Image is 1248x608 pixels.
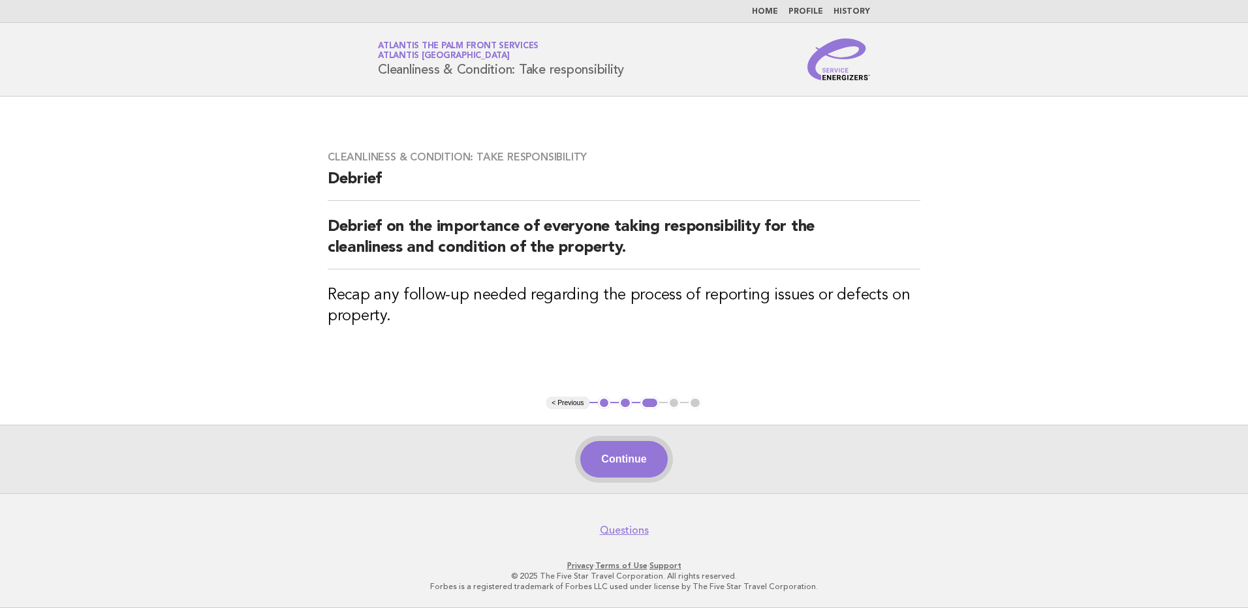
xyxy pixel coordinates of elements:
h2: Debrief [328,169,920,201]
h3: Recap any follow-up needed regarding the process of reporting issues or defects on property. [328,285,920,327]
p: · · [225,560,1023,571]
button: 2 [619,397,632,410]
a: Questions [600,524,649,537]
a: Terms of Use [595,561,647,570]
img: Service Energizers [807,38,870,80]
a: Privacy [567,561,593,570]
h2: Debrief on the importance of everyone taking responsibility for the cleanliness and condition of ... [328,217,920,269]
span: Atlantis [GEOGRAPHIC_DATA] [378,52,510,61]
a: Atlantis The Palm Front ServicesAtlantis [GEOGRAPHIC_DATA] [378,42,538,60]
h3: Cleanliness & Condition: Take responsibility [328,151,920,164]
button: Continue [580,441,667,478]
a: Support [649,561,681,570]
button: 1 [598,397,611,410]
p: © 2025 The Five Star Travel Corporation. All rights reserved. [225,571,1023,581]
p: Forbes is a registered trademark of Forbes LLC used under license by The Five Star Travel Corpora... [225,581,1023,592]
button: 3 [640,397,659,410]
a: Home [752,8,778,16]
button: < Previous [546,397,589,410]
h1: Cleanliness & Condition: Take responsibility [378,42,624,76]
a: History [834,8,870,16]
a: Profile [788,8,823,16]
